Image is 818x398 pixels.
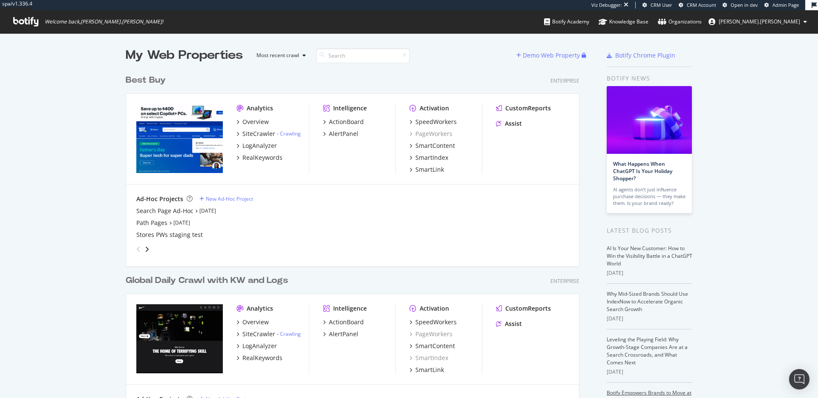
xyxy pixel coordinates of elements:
[702,15,814,29] button: [PERSON_NAME].[PERSON_NAME]
[496,104,551,112] a: CustomReports
[329,330,358,338] div: AlertPanel
[764,2,799,9] a: Admin Page
[236,141,277,150] a: LogAnalyzer
[599,17,648,26] div: Knowledge Base
[136,304,223,373] img: nike.com
[409,342,455,350] a: SmartContent
[651,2,672,8] span: CRM User
[333,104,367,112] div: Intelligence
[329,318,364,326] div: ActionBoard
[316,48,410,63] input: Search
[409,354,448,362] a: SmartIndex
[409,141,455,150] a: SmartContent
[420,304,449,313] div: Activation
[658,10,702,33] a: Organizations
[607,86,692,154] img: What Happens When ChatGPT Is Your Holiday Shopper?
[409,366,444,374] a: SmartLink
[242,153,282,162] div: RealKeywords
[236,318,269,326] a: Overview
[496,119,522,128] a: Assist
[329,118,364,126] div: ActionBoard
[236,130,301,138] a: SiteCrawler- Crawling
[136,219,167,227] a: Path Pages
[126,74,169,87] a: Best Buy
[607,74,692,83] div: Botify news
[719,18,800,25] span: joe.mcdonald
[731,2,758,8] span: Open in dev
[242,141,277,150] div: LogAnalyzer
[206,195,253,202] div: New Ad-Hoc Project
[687,2,716,8] span: CRM Account
[591,2,622,9] div: Viz Debugger:
[236,342,277,350] a: LogAnalyzer
[723,2,758,9] a: Open in dev
[607,226,692,235] div: Latest Blog Posts
[772,2,799,8] span: Admin Page
[199,195,253,202] a: New Ad-Hoc Project
[544,10,589,33] a: Botify Academy
[329,130,358,138] div: AlertPanel
[516,49,582,62] button: Demo Web Property
[607,336,688,366] a: Leveling the Playing Field: Why Growth-Stage Companies Are at a Search Crossroads, and What Comes...
[242,330,275,338] div: SiteCrawler
[415,342,455,350] div: SmartContent
[607,269,692,277] div: [DATE]
[544,17,589,26] div: Botify Academy
[199,207,216,214] a: [DATE]
[505,119,522,128] div: Assist
[250,49,309,62] button: Most recent crawl
[277,330,301,337] div: -
[409,153,448,162] a: SmartIndex
[236,330,301,338] a: SiteCrawler- Crawling
[323,118,364,126] a: ActionBoard
[256,53,299,58] div: Most recent crawl
[280,330,301,337] a: Crawling
[277,130,301,137] div: -
[607,245,692,267] a: AI Is Your New Customer: How to Win the Visibility Battle in a ChatGPT World
[550,277,579,285] div: Enterprise
[409,130,452,138] a: PageWorkers
[333,304,367,313] div: Intelligence
[420,104,449,112] div: Activation
[409,118,457,126] a: SpeedWorkers
[505,320,522,328] div: Assist
[136,195,183,203] div: Ad-Hoc Projects
[136,207,193,215] a: Search Page Ad-Hoc
[45,18,163,25] span: Welcome back, [PERSON_NAME].[PERSON_NAME] !
[247,104,273,112] div: Analytics
[136,104,223,173] img: bestbuy.com
[415,318,457,326] div: SpeedWorkers
[242,130,275,138] div: SiteCrawler
[613,186,686,207] div: AI agents don’t just influence purchase decisions — they make them. Is your brand ready?
[523,51,580,60] div: Demo Web Property
[126,47,243,64] div: My Web Properties
[607,315,692,323] div: [DATE]
[323,318,364,326] a: ActionBoard
[242,342,277,350] div: LogAnalyzer
[599,10,648,33] a: Knowledge Base
[126,274,291,287] a: Global Daily Crawl with KW and Logs
[136,231,203,239] div: Stores PWs staging test
[323,130,358,138] a: AlertPanel
[505,304,551,313] div: CustomReports
[409,318,457,326] a: SpeedWorkers
[236,153,282,162] a: RealKeywords
[505,104,551,112] div: CustomReports
[409,330,452,338] a: PageWorkers
[615,51,675,60] div: Botify Chrome Plugin
[236,118,269,126] a: Overview
[642,2,672,9] a: CRM User
[496,320,522,328] a: Assist
[607,51,675,60] a: Botify Chrome Plugin
[496,304,551,313] a: CustomReports
[133,242,144,256] div: angle-left
[242,118,269,126] div: Overview
[173,219,190,226] a: [DATE]
[126,74,166,87] div: Best Buy
[415,153,448,162] div: SmartIndex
